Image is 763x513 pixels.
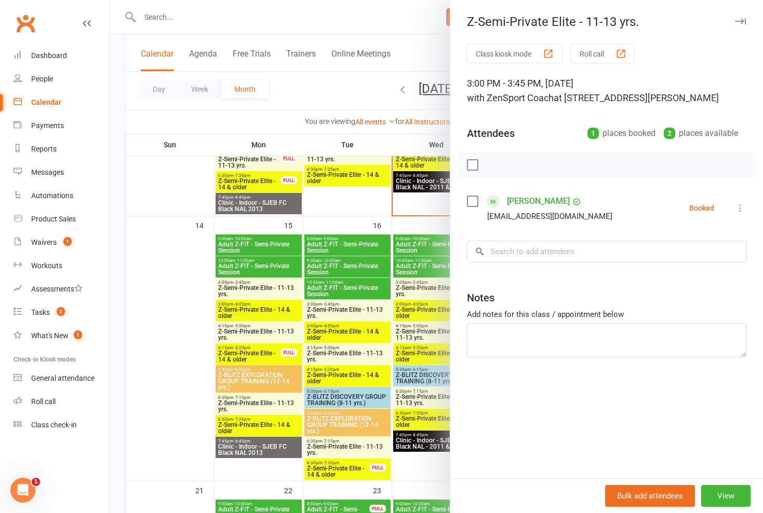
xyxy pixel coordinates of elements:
button: Bulk add attendees [605,485,695,507]
div: Tasks [31,308,50,316]
div: People [31,75,53,83]
iframe: Intercom live chat [10,478,35,503]
a: People [14,67,110,91]
button: Class kiosk mode [467,44,563,63]
div: Booked [689,204,714,212]
div: 1 [587,128,599,139]
button: View [701,485,751,507]
a: Assessments [14,278,110,301]
input: Search to add attendees [467,241,746,262]
div: 2 [664,128,675,139]
a: Waivers 1 [14,231,110,254]
a: Workouts [14,254,110,278]
div: Product Sales [31,215,76,223]
span: at [STREET_ADDRESS][PERSON_NAME] [554,92,719,103]
span: 1 [63,237,72,246]
div: Reports [31,145,57,153]
div: [EMAIL_ADDRESS][DOMAIN_NAME] [487,210,612,223]
a: Dashboard [14,44,110,67]
span: with ZenSport Coach [467,92,554,103]
div: Workouts [31,261,62,270]
a: Tasks 2 [14,301,110,324]
a: Reports [14,137,110,161]
div: Dashboard [31,51,67,60]
div: Notes [467,290,494,305]
a: What's New1 [14,324,110,348]
span: 2 [57,307,65,316]
div: Roll call [31,397,56,406]
button: Roll call [571,44,635,63]
div: 3:00 PM - 3:45 PM, [DATE] [467,76,746,105]
a: Automations [14,184,110,207]
div: Payments [31,121,64,130]
div: places available [664,126,738,141]
div: General attendance [31,374,95,382]
div: Class check-in [31,421,77,429]
div: places booked [587,126,655,141]
span: 1 [74,330,82,339]
a: General attendance kiosk mode [14,367,110,390]
a: Clubworx [12,10,38,36]
a: Class kiosk mode [14,413,110,437]
div: Z-Semi-Private Elite - 11-13 yrs. [450,15,763,29]
div: Add notes for this class / appointment below [467,308,746,321]
a: Product Sales [14,207,110,231]
span: 1 [32,478,40,486]
div: What's New [31,331,69,340]
a: Payments [14,114,110,137]
a: Roll call [14,390,110,413]
a: [PERSON_NAME] [507,193,570,210]
a: Calendar [14,91,110,114]
div: Automations [31,191,73,200]
div: Attendees [467,126,515,141]
div: Messages [31,168,64,176]
div: Calendar [31,98,61,106]
a: Messages [14,161,110,184]
div: Waivers [31,238,57,246]
div: Assessments [31,285,83,293]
